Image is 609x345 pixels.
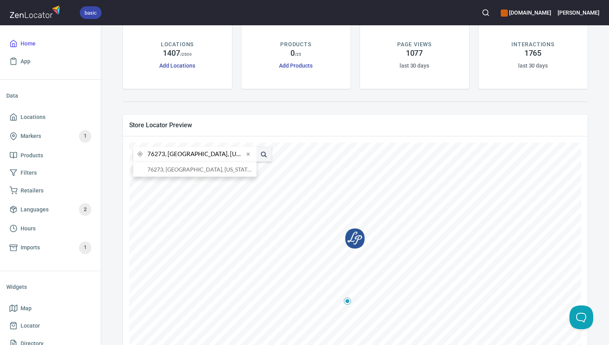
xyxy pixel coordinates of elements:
span: Hours [21,224,36,234]
li: Data [6,86,94,105]
a: Markers1 [6,126,94,147]
iframe: Help Scout Beacon - Open [569,305,593,329]
a: Add Locations [159,62,195,69]
h6: last 30 days [518,61,548,70]
input: city or postal code [147,147,244,162]
p: / 25 [295,51,301,57]
a: Filters [6,164,94,182]
span: Languages [21,205,49,215]
h6: [DOMAIN_NAME] [501,8,551,17]
a: Products [6,147,94,164]
span: basic [80,9,102,17]
h4: 1765 [524,49,542,58]
a: Retailers [6,182,94,200]
p: PRODUCTS [280,40,311,49]
span: 1 [79,243,91,252]
span: App [21,57,30,66]
span: Filters [21,168,37,178]
a: Languages2 [6,199,94,220]
div: basic [80,6,102,19]
span: 1 [79,132,91,141]
a: Locations [6,108,94,126]
h6: last 30 days [400,61,429,70]
a: App [6,53,94,70]
span: Store Locator Preview [129,121,581,129]
li: Widgets [6,277,94,296]
span: Map [21,304,32,313]
a: Add Products [279,62,312,69]
h6: [PERSON_NAME] [558,8,600,17]
p: LOCATIONS [161,40,194,49]
p: INTERACTIONS [511,40,554,49]
span: Markers [21,131,41,141]
h4: 1407 [163,49,180,58]
a: Locator [6,317,94,335]
p: / 2500 [180,51,192,57]
span: 2 [79,205,91,214]
a: Home [6,35,94,53]
div: Manage your apps [501,4,551,21]
a: Hours [6,220,94,238]
a: Imports1 [6,238,94,258]
span: Products [21,151,43,160]
h4: 0 [290,49,295,58]
h4: 1077 [406,49,423,58]
li: 76273, Whitesboro, Texas, United States [133,162,256,177]
span: Locator [21,321,40,331]
span: Imports [21,243,40,253]
span: Home [21,39,36,49]
p: PAGE VIEWS [397,40,432,49]
button: Search [477,4,494,21]
button: [PERSON_NAME] [558,4,600,21]
button: color-CE600E [501,9,508,17]
a: Map [6,300,94,317]
span: Locations [21,112,45,122]
span: Retailers [21,186,43,196]
img: zenlocator [9,3,62,20]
